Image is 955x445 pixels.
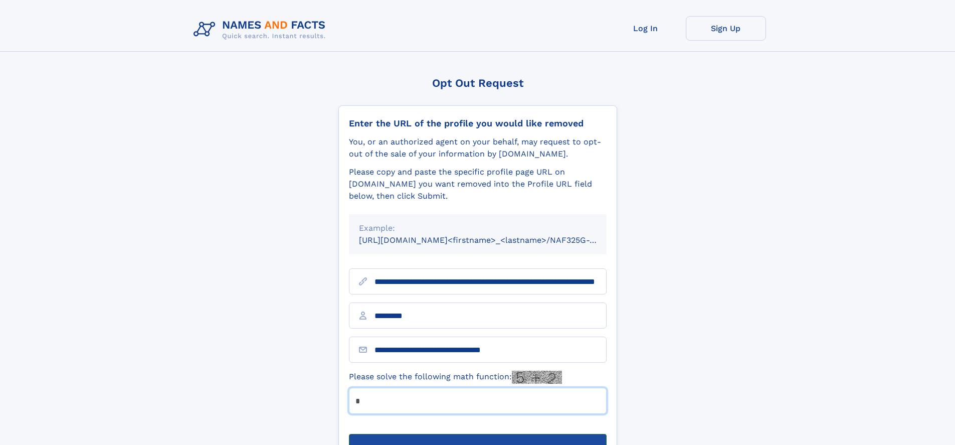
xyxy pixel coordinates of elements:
[189,16,334,43] img: Logo Names and Facts
[349,371,562,384] label: Please solve the following math function:
[606,16,686,41] a: Log In
[338,77,617,89] div: Opt Out Request
[349,166,607,202] div: Please copy and paste the specific profile page URL on [DOMAIN_NAME] you want removed into the Pr...
[359,235,626,245] small: [URL][DOMAIN_NAME]<firstname>_<lastname>/NAF325G-xxxxxxxx
[349,136,607,160] div: You, or an authorized agent on your behalf, may request to opt-out of the sale of your informatio...
[359,222,597,234] div: Example:
[686,16,766,41] a: Sign Up
[349,118,607,129] div: Enter the URL of the profile you would like removed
